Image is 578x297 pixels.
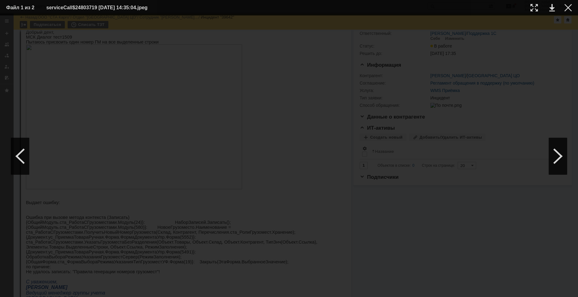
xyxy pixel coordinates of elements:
div: Следующий файл [549,138,567,175]
div: Увеличить масштаб [530,4,538,11]
div: Скачать файл [549,4,555,11]
div: Закрыть окно (Esc) [564,4,572,11]
div: Предыдущий файл [11,138,29,175]
div: Файл 1 из 2 [6,5,37,10]
div: serviceCall$24803719 [DATE] 14:35:04.jpeg [46,4,163,11]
